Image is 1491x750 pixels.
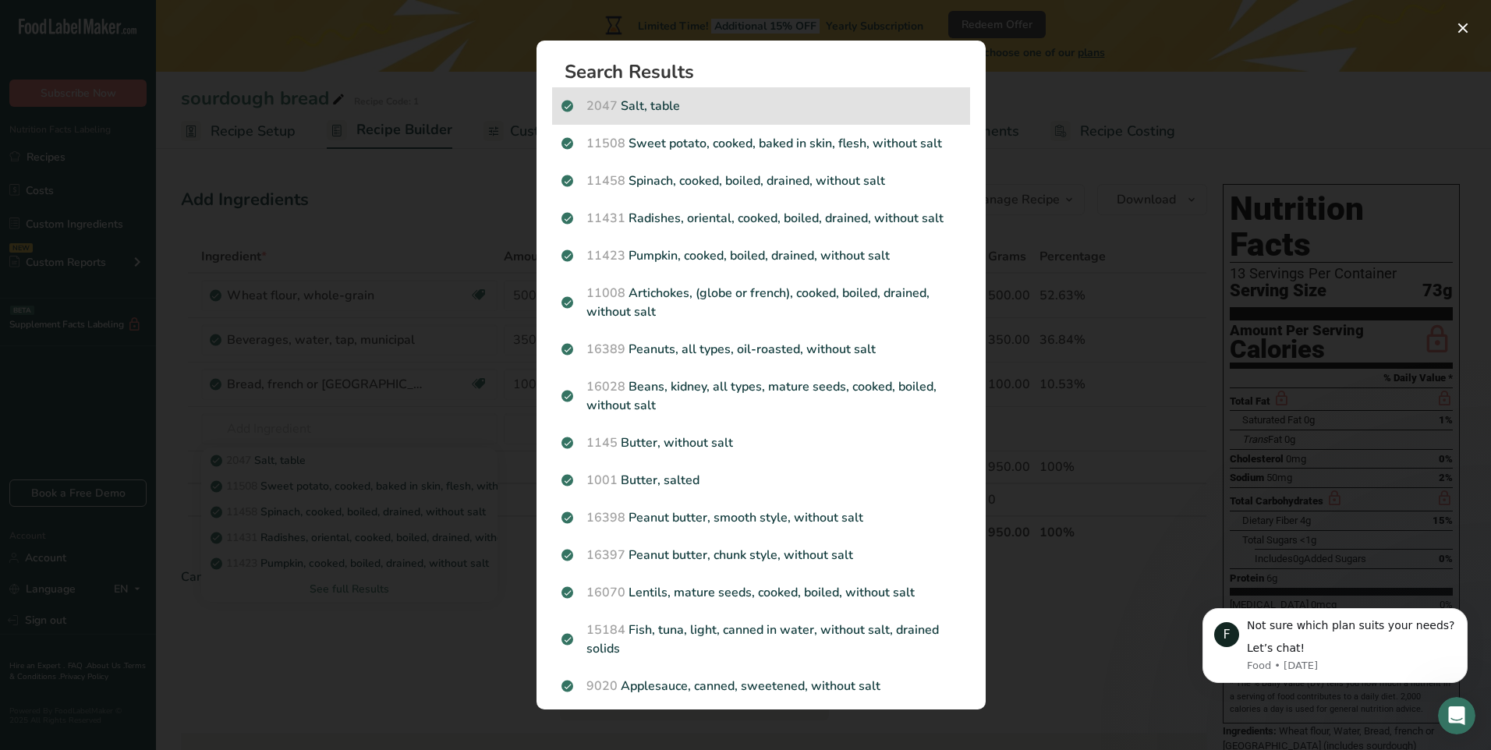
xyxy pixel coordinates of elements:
span: 1145 [586,434,618,451]
span: 16389 [586,341,625,358]
p: Applesauce, canned, sweetened, without salt [561,677,961,695]
p: Butter, salted [561,471,961,490]
h1: Search Results [565,62,970,81]
iframe: Intercom live chat [1438,697,1475,734]
p: Radishes, oriental, cooked, boiled, drained, without salt [561,209,961,228]
p: Peanut butter, chunk style, without salt [561,546,961,564]
span: 11423 [586,247,625,264]
p: Spinach, cooked, boiled, drained, without salt [561,172,961,190]
span: 15184 [586,621,625,639]
p: Beans, kidney, all types, mature seeds, cooked, boiled, without salt [561,377,961,415]
p: Fish, tuna, light, canned in water, without salt, drained solids [561,621,961,658]
span: 1001 [586,472,618,489]
p: Pumpkin, cooked, boiled, drained, without salt [561,246,961,265]
span: 16397 [586,547,625,564]
p: Sweet potato, cooked, baked in skin, flesh, without salt [561,134,961,153]
p: Peanut butter, smooth style, without salt [561,508,961,527]
iframe: Intercom notifications message [1179,585,1491,708]
span: 16028 [586,378,625,395]
p: Peanuts, all types, oil-roasted, without salt [561,340,961,359]
span: 2047 [586,97,618,115]
span: 11008 [586,285,625,302]
p: Lentils, mature seeds, cooked, boiled, without salt [561,583,961,602]
p: Salt, table [561,97,961,115]
span: 11431 [586,210,625,227]
p: Artichokes, (globe or french), cooked, boiled, drained, without salt [561,284,961,321]
p: Butter, without salt [561,433,961,452]
span: 11458 [586,172,625,189]
span: 16398 [586,509,625,526]
span: 9020 [586,677,618,695]
span: 11508 [586,135,625,152]
span: 16070 [586,584,625,601]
